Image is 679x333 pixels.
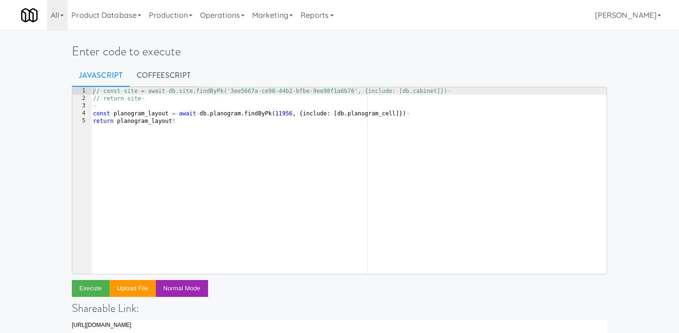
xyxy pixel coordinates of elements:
div: 3 [72,102,92,110]
div: 5 [72,117,92,125]
h4: Shareable Link: [72,302,607,314]
img: Micromart [21,7,38,23]
h1: Enter code to execute [72,45,607,58]
div: 1 [72,87,92,95]
button: Normal Mode [156,280,208,297]
div: 2 [72,95,92,102]
a: Javascript [72,64,130,87]
button: Upload file [109,280,156,297]
button: Execute [72,280,109,297]
a: CoffeeScript [130,64,198,87]
div: 4 [72,110,92,117]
